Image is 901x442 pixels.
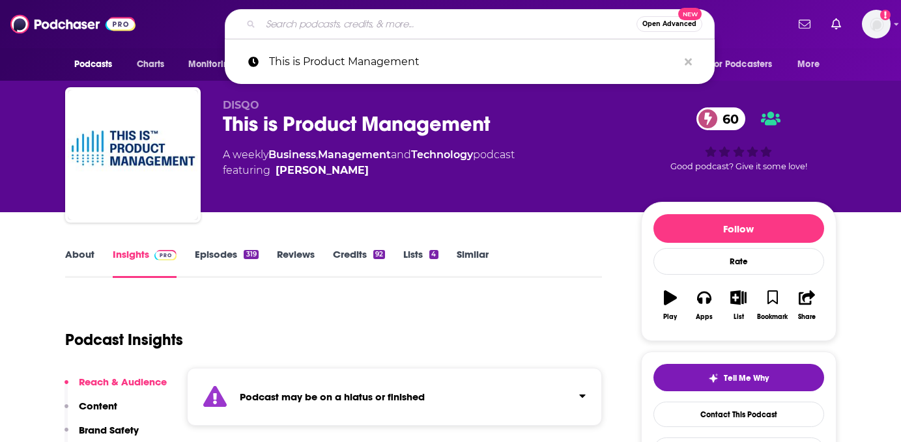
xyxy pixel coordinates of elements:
[65,52,130,77] button: open menu
[653,364,824,391] button: tell me why sparkleTell Me Why
[128,52,173,77] a: Charts
[179,52,251,77] button: open menu
[316,148,318,161] span: ,
[187,368,603,426] section: Click to expand status details
[223,163,515,178] span: featuring
[74,55,113,74] span: Podcasts
[223,99,259,111] span: DISQO
[826,13,846,35] a: Show notifications dropdown
[794,13,816,35] a: Show notifications dropdown
[798,313,816,321] div: Share
[79,400,117,412] p: Content
[154,250,177,260] img: Podchaser Pro
[10,12,136,36] img: Podchaser - Follow, Share and Rate Podcasts
[391,148,411,161] span: and
[641,99,837,180] div: 60Good podcast? Give it some love!
[261,14,636,35] input: Search podcasts, credits, & more...
[225,45,715,79] a: This is Product Management
[710,55,773,74] span: For Podcasters
[653,402,824,427] a: Contact This Podcast
[137,55,165,74] span: Charts
[457,248,489,278] a: Similar
[724,373,769,383] span: Tell Me Why
[411,148,473,161] a: Technology
[636,16,702,32] button: Open AdvancedNew
[68,90,198,220] img: This is Product Management
[734,313,744,321] div: List
[79,424,139,436] p: Brand Safety
[721,282,755,329] button: List
[65,330,183,350] h1: Podcast Insights
[880,10,891,20] svg: Add a profile image
[696,107,745,130] a: 60
[757,313,788,321] div: Bookmark
[797,55,820,74] span: More
[333,248,385,278] a: Credits92
[696,313,713,321] div: Apps
[268,148,316,161] a: Business
[642,21,696,27] span: Open Advanced
[687,282,721,329] button: Apps
[244,250,258,259] div: 319
[373,250,385,259] div: 92
[223,147,515,178] div: A weekly podcast
[403,248,438,278] a: Lists4
[653,282,687,329] button: Play
[756,282,790,329] button: Bookmark
[429,250,438,259] div: 4
[788,52,836,77] button: open menu
[790,282,823,329] button: Share
[277,248,315,278] a: Reviews
[653,214,824,243] button: Follow
[702,52,792,77] button: open menu
[318,148,391,161] a: Management
[64,376,167,400] button: Reach & Audience
[113,248,177,278] a: InsightsPodchaser Pro
[670,161,807,171] span: Good podcast? Give it some love!
[240,391,425,403] strong: Podcast may be on a hiatus or finished
[862,10,891,38] img: User Profile
[862,10,891,38] span: Logged in as JasonKramer_TheCRMguy
[64,400,117,424] button: Content
[269,45,678,79] p: This is Product Management
[709,107,745,130] span: 60
[195,248,258,278] a: Episodes319
[708,373,719,383] img: tell me why sparkle
[225,9,715,39] div: Search podcasts, credits, & more...
[678,8,702,20] span: New
[653,248,824,275] div: Rate
[663,313,677,321] div: Play
[276,163,369,178] a: Anuraag Verma
[862,10,891,38] button: Show profile menu
[65,248,94,278] a: About
[79,376,167,388] p: Reach & Audience
[188,55,235,74] span: Monitoring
